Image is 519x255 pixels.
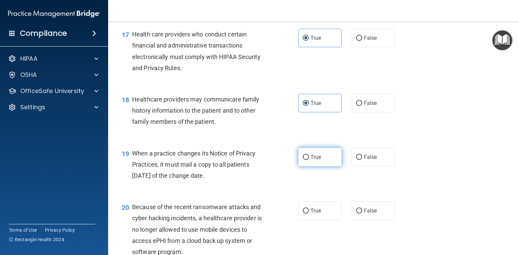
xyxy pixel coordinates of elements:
[303,208,309,214] input: True
[303,36,309,41] input: True
[492,30,512,50] button: Open Resource Center
[20,29,67,38] h4: Compliance
[356,208,362,214] input: False
[356,155,362,160] input: False
[20,103,45,111] p: Settings
[9,227,37,233] a: Terms of Use
[311,35,321,41] span: True
[20,55,38,63] p: HIPAA
[311,100,321,106] span: True
[20,71,37,79] p: OSHA
[364,154,377,160] span: False
[356,101,362,106] input: False
[122,31,129,39] span: 17
[8,7,100,21] img: PMB logo
[364,100,377,106] span: False
[122,96,129,104] span: 18
[45,227,75,233] a: Privacy Policy
[8,55,98,63] a: HIPAA
[122,203,129,211] span: 20
[303,101,309,106] input: True
[8,87,98,95] a: OfficeSafe University
[303,155,309,160] input: True
[311,207,321,214] span: True
[20,87,84,95] p: OfficeSafe University
[132,31,261,72] span: Health care providers who conduct certain financial and administrative transactions electronicall...
[132,96,259,125] span: Healthcare providers may communicate family history information to the patient and to other famil...
[8,103,98,111] a: Settings
[8,71,98,79] a: OSHA
[311,154,321,160] span: True
[356,36,362,41] input: False
[122,150,129,158] span: 19
[364,207,377,214] span: False
[132,150,256,179] span: When a practice changes its Notice of Privacy Practices, it must mail a copy to all patients [DAT...
[364,35,377,41] span: False
[9,236,64,243] span: Ⓒ Rectangle Health 2024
